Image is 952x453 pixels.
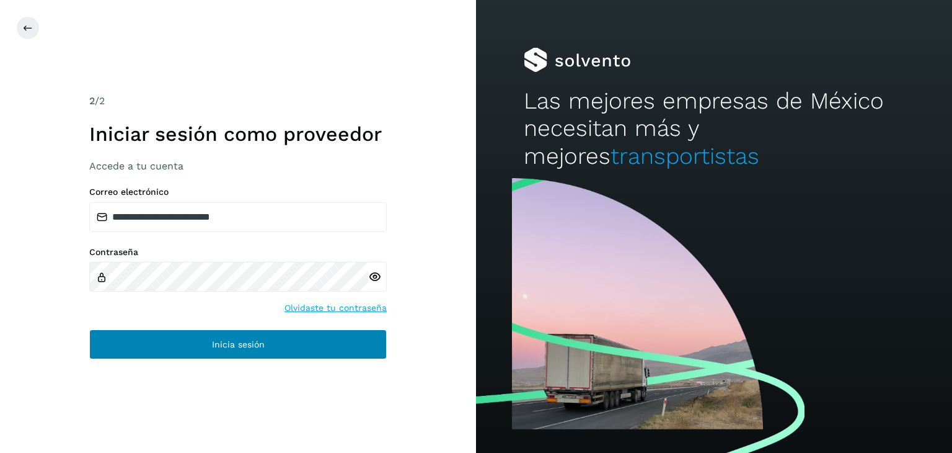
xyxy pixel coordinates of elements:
[89,122,387,146] h1: Iniciar sesión como proveedor
[89,330,387,359] button: Inicia sesión
[89,247,387,258] label: Contraseña
[284,302,387,315] a: Olvidaste tu contraseña
[89,94,387,109] div: /2
[89,160,387,172] h3: Accede a tu cuenta
[89,187,387,197] label: Correo electrónico
[89,95,95,107] span: 2
[212,340,265,349] span: Inicia sesión
[524,87,904,170] h2: Las mejores empresas de México necesitan más y mejores
[610,143,759,169] span: transportistas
